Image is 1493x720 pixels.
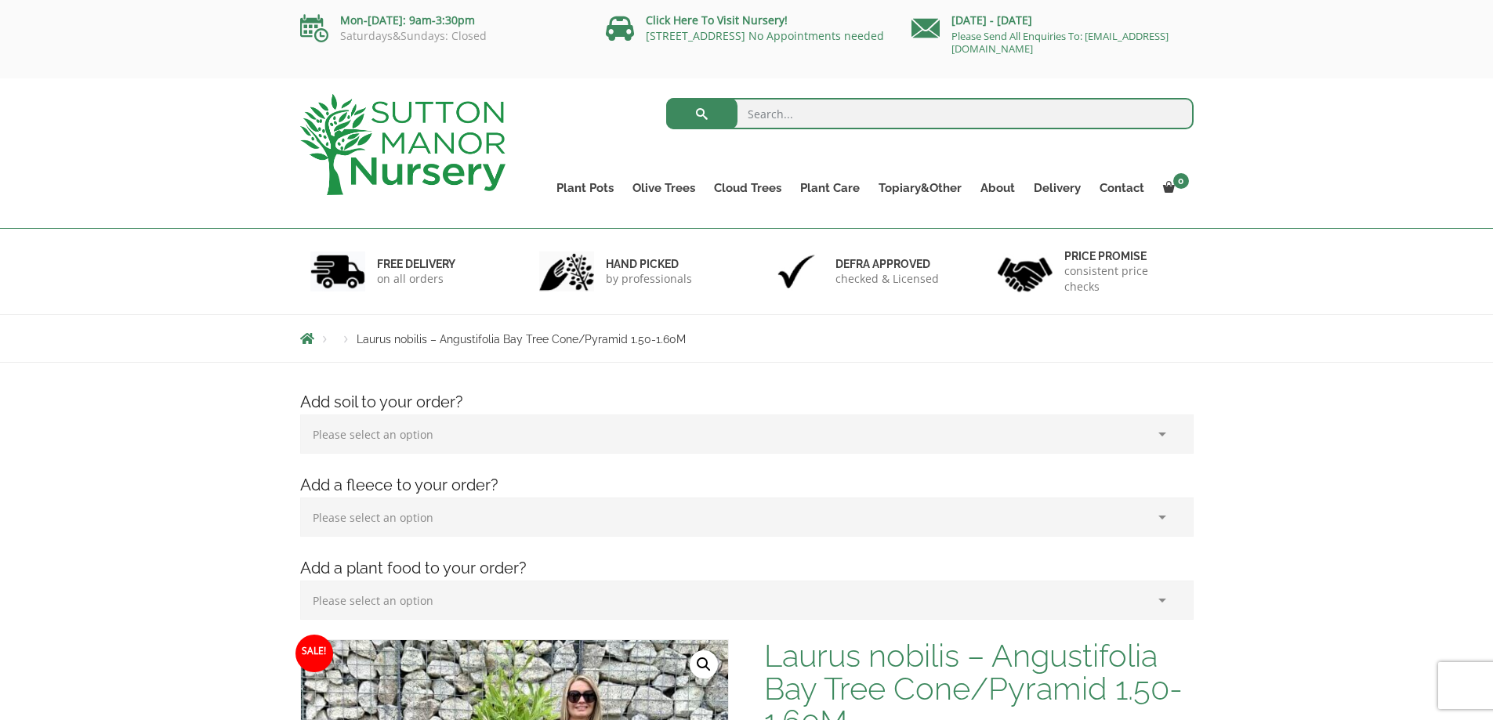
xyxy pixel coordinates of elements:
[1090,177,1154,199] a: Contact
[357,333,686,346] span: Laurus nobilis – Angustifolia Bay Tree Cone/Pyramid 1.50-1.60M
[769,251,824,291] img: 3.jpg
[288,473,1205,497] h4: Add a fleece to your order?
[971,177,1024,199] a: About
[690,650,718,678] a: View full-screen image gallery
[666,98,1194,129] input: Search...
[310,251,365,291] img: 1.jpg
[1064,263,1183,295] p: consistent price checks
[1173,173,1189,189] span: 0
[869,177,971,199] a: Topiary&Other
[835,271,939,287] p: checked & Licensed
[835,257,939,271] h6: Defra approved
[288,556,1205,581] h4: Add a plant food to your order?
[606,271,692,287] p: by professionals
[951,29,1169,56] a: Please Send All Enquiries To: [EMAIL_ADDRESS][DOMAIN_NAME]
[377,257,455,271] h6: FREE DELIVERY
[1154,177,1194,199] a: 0
[300,11,582,30] p: Mon-[DATE]: 9am-3:30pm
[705,177,791,199] a: Cloud Trees
[1024,177,1090,199] a: Delivery
[646,28,884,43] a: [STREET_ADDRESS] No Appointments needed
[646,13,788,27] a: Click Here To Visit Nursery!
[547,177,623,199] a: Plant Pots
[288,390,1205,414] h4: Add soil to your order?
[300,30,582,42] p: Saturdays&Sundays: Closed
[295,635,333,672] span: Sale!
[623,177,705,199] a: Olive Trees
[300,94,506,195] img: logo
[911,11,1194,30] p: [DATE] - [DATE]
[377,271,455,287] p: on all orders
[300,332,1194,345] nav: Breadcrumbs
[791,177,869,199] a: Plant Care
[606,257,692,271] h6: hand picked
[1064,249,1183,263] h6: Price promise
[539,251,594,291] img: 2.jpg
[998,248,1053,295] img: 4.jpg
